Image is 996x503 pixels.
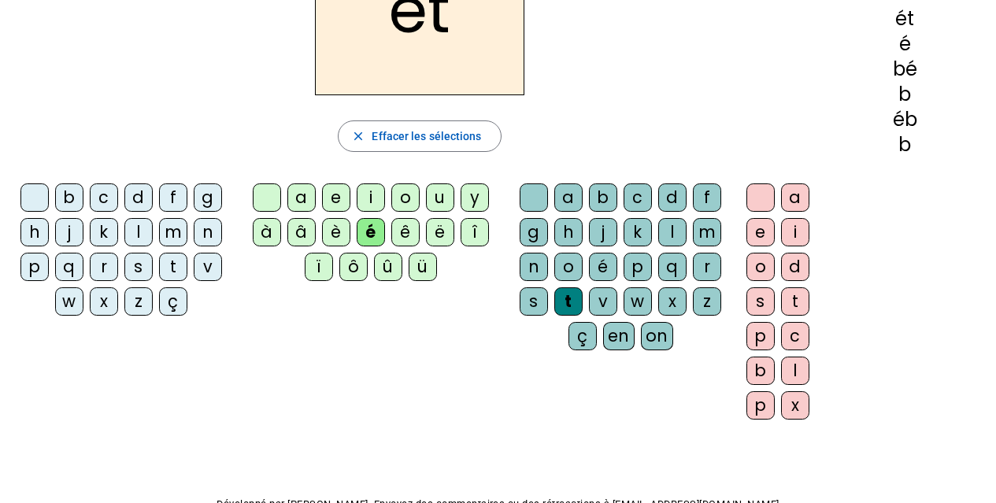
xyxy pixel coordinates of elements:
button: Effacer les sélections [338,120,501,152]
div: f [159,183,187,212]
div: é [589,253,617,281]
div: éb [839,110,971,129]
div: h [20,218,49,246]
div: k [90,218,118,246]
span: Effacer les sélections [372,127,481,146]
div: f [693,183,721,212]
div: d [658,183,687,212]
div: p [20,253,49,281]
div: p [624,253,652,281]
div: o [391,183,420,212]
div: é [357,218,385,246]
div: a [287,183,316,212]
div: u [426,183,454,212]
div: o [554,253,583,281]
div: e [322,183,350,212]
div: en [603,322,635,350]
div: a [554,183,583,212]
div: ç [159,287,187,316]
div: i [781,218,809,246]
div: h [554,218,583,246]
div: p [746,322,775,350]
div: p [746,391,775,420]
div: à [253,218,281,246]
div: d [781,253,809,281]
div: x [658,287,687,316]
div: â [287,218,316,246]
div: c [90,183,118,212]
div: a [781,183,809,212]
div: m [159,218,187,246]
div: b [839,135,971,154]
div: l [124,218,153,246]
div: e [746,218,775,246]
div: g [520,218,548,246]
div: é [839,35,971,54]
div: v [194,253,222,281]
div: t [554,287,583,316]
div: ï [305,253,333,281]
div: ê [391,218,420,246]
div: ë [426,218,454,246]
div: n [194,218,222,246]
div: t [159,253,187,281]
div: j [55,218,83,246]
div: y [461,183,489,212]
div: b [746,357,775,385]
div: û [374,253,402,281]
div: q [658,253,687,281]
div: ô [339,253,368,281]
div: q [55,253,83,281]
div: t [781,287,809,316]
div: v [589,287,617,316]
div: z [693,287,721,316]
div: x [90,287,118,316]
mat-icon: close [351,129,365,143]
div: ü [409,253,437,281]
div: l [781,357,809,385]
div: è [322,218,350,246]
div: on [641,322,673,350]
div: c [624,183,652,212]
div: s [746,287,775,316]
div: î [461,218,489,246]
div: d [124,183,153,212]
div: b [55,183,83,212]
div: b [839,85,971,104]
div: s [520,287,548,316]
div: r [693,253,721,281]
div: s [124,253,153,281]
div: l [658,218,687,246]
div: c [781,322,809,350]
div: w [55,287,83,316]
div: ç [568,322,597,350]
div: m [693,218,721,246]
div: w [624,287,652,316]
div: g [194,183,222,212]
div: b [589,183,617,212]
div: k [624,218,652,246]
div: j [589,218,617,246]
div: n [520,253,548,281]
div: o [746,253,775,281]
div: x [781,391,809,420]
div: i [357,183,385,212]
div: bé [839,60,971,79]
div: r [90,253,118,281]
div: z [124,287,153,316]
div: ét [839,9,971,28]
